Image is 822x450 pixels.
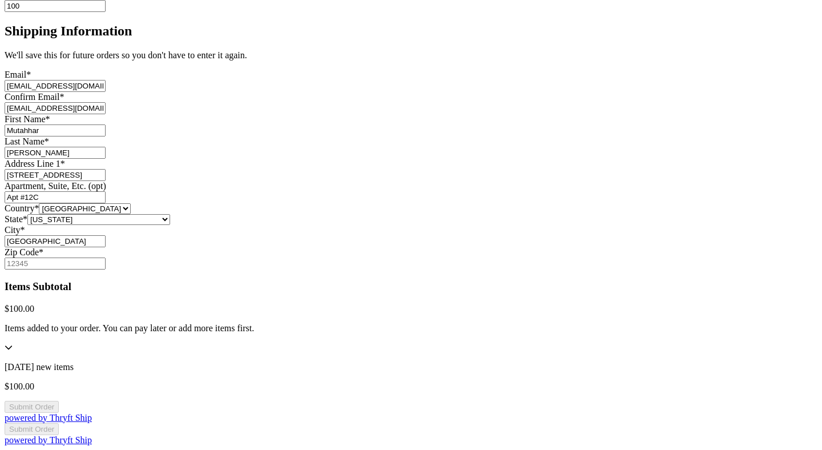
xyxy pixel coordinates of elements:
[5,323,817,334] p: Items added to your order. You can pay later or add more items first.
[5,147,106,159] input: Last Name
[5,214,27,224] label: State
[5,225,25,235] label: City
[5,423,59,435] button: Submit Order
[5,280,817,293] h3: Items Subtotal
[5,203,39,213] label: Country
[5,181,106,191] label: Apartment, Suite, Etc. (opt)
[5,362,817,372] p: [DATE] new items
[5,159,65,168] label: Address Line 1
[5,413,92,423] a: powered by Thryft Ship
[5,70,31,79] label: Email
[5,401,59,413] button: Submit Order
[5,258,106,270] input: 12345
[5,102,106,114] input: Confirm Email
[5,124,106,136] input: First Name
[5,381,817,392] p: $ 100.00
[5,304,817,314] p: $ 100.00
[5,80,106,92] input: Email
[5,23,817,39] h2: Shipping Information
[5,50,817,61] p: We'll save this for future orders so you don't have to enter it again.
[5,247,43,257] label: Zip Code
[5,136,49,146] label: Last Name
[5,92,64,102] label: Confirm Email
[5,435,92,445] a: powered by Thryft Ship
[5,114,50,124] label: First Name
